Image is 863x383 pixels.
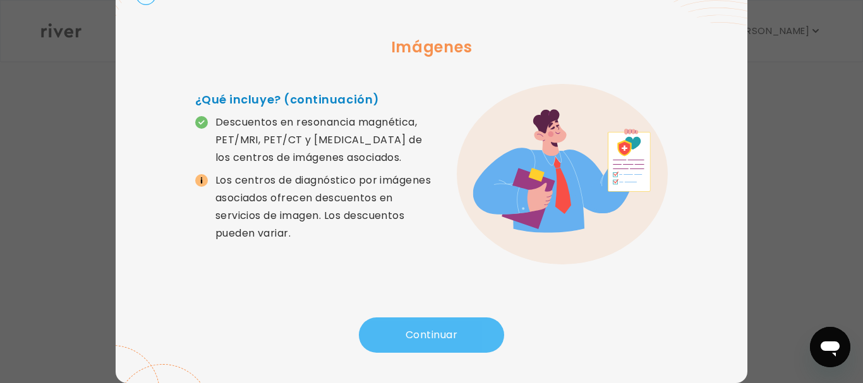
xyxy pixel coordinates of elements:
[810,327,850,367] iframe: Botón para iniciar la ventana de mensajería
[391,37,473,57] font: Imágenes
[457,84,668,264] img: gráfico de error
[215,173,431,240] font: Los centros de diagnóstico por imágenes asociados ofrecen descuentos en servicios de imagen. Los ...
[406,327,457,342] font: Continuar
[359,317,504,353] button: Continuar
[195,91,380,107] font: ¿Qué incluye? (continuación)
[215,115,423,165] font: Descuentos en resonancia magnética, PET/MRI, PET/CT y [MEDICAL_DATA] de los centros de imágenes a...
